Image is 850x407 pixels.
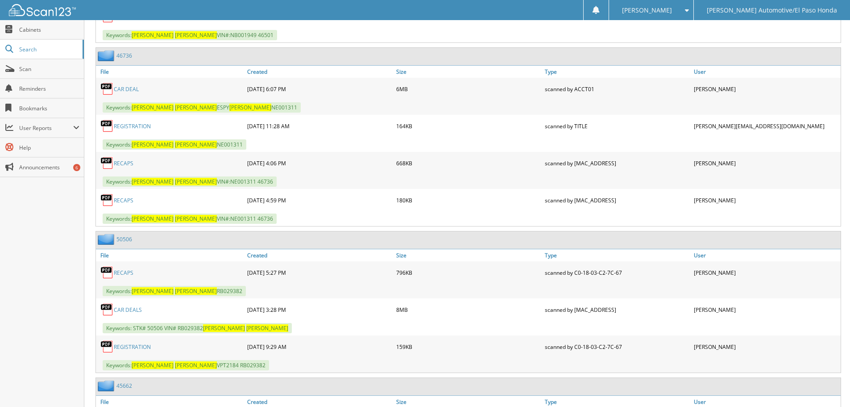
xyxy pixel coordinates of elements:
div: [DATE] 6:07 PM [245,80,394,98]
div: scanned by [MAC_ADDRESS] [543,154,692,172]
span: Reminders [19,85,79,92]
span: [PERSON_NAME] [175,215,217,222]
div: [PERSON_NAME] [692,154,841,172]
div: 6 [73,164,80,171]
a: Type [543,249,692,261]
span: [PERSON_NAME] [132,287,174,295]
span: [PERSON_NAME] [132,361,174,369]
a: RECAPS [114,269,133,277]
span: [PERSON_NAME] [175,31,217,39]
span: [PERSON_NAME] [132,178,174,185]
div: [PERSON_NAME] [692,264,841,281]
img: folder2.png [98,234,116,245]
span: [PERSON_NAME] [132,104,174,111]
span: [PERSON_NAME] [132,215,174,222]
div: [DATE] 5:27 PM [245,264,394,281]
span: Bookmarks [19,105,79,112]
img: PDF.png [100,156,114,170]
div: scanned by C0-18-03-C2-7C-67 [543,264,692,281]
div: 668KB [394,154,543,172]
a: Size [394,249,543,261]
div: [PERSON_NAME] [692,191,841,209]
span: Keywords: STK# 50506 VIN# RB029382 [103,323,292,333]
img: PDF.png [100,266,114,279]
div: 164KB [394,117,543,135]
div: [PERSON_NAME] [EMAIL_ADDRESS][DOMAIN_NAME] [692,117,841,135]
span: [PERSON_NAME] [175,178,217,185]
span: [PERSON_NAME] [175,361,217,369]
span: [PERSON_NAME] [229,104,271,111]
a: 46736 [116,52,132,59]
span: Cabinets [19,26,79,34]
a: REGISTRATION [114,343,151,351]
a: 50506 [116,235,132,243]
div: 8MB [394,301,543,319]
img: PDF.png [100,119,114,133]
span: [PERSON_NAME] Automotive/El Paso Honda [707,8,837,13]
div: [DATE] 4:06 PM [245,154,394,172]
a: 45662 [116,382,132,390]
span: [PERSON_NAME] [132,141,174,148]
span: Keywords: VIN#:NE001311 46736 [103,176,277,187]
img: PDF.png [100,193,114,207]
a: Created [245,249,394,261]
span: [PERSON_NAME] [175,287,217,295]
a: Created [245,66,394,78]
span: Keywords: VIN#:NB001949 46501 [103,30,277,40]
span: Keywords: RB029382 [103,286,246,296]
div: 6MB [394,80,543,98]
div: scanned by C0-18-03-C2-7C-67 [543,338,692,356]
span: [PERSON_NAME] [246,324,288,332]
img: folder2.png [98,50,116,61]
span: User Reports [19,124,73,132]
iframe: Chat Widget [805,364,850,407]
span: [PERSON_NAME] [175,104,217,111]
span: Keywords: VPT2184 RB029382 [103,360,269,370]
a: Type [543,66,692,78]
img: PDF.png [100,303,114,316]
div: [DATE] 9:29 AM [245,338,394,356]
div: 796KB [394,264,543,281]
span: Scan [19,65,79,73]
span: [PERSON_NAME] [203,324,245,332]
span: Keywords: VIN#:NE001311 46736 [103,214,277,224]
div: [DATE] 11:28 AM [245,117,394,135]
span: Keywords: ESPY NE001311 [103,102,301,113]
a: User [692,66,841,78]
span: [PERSON_NAME] [175,141,217,148]
a: RECAPS [114,197,133,204]
span: Search [19,46,78,53]
div: 180KB [394,191,543,209]
div: scanned by ACCT01 [543,80,692,98]
span: Announcements [19,164,79,171]
a: RECAPS [114,159,133,167]
img: folder2.png [98,380,116,391]
div: [DATE] 3:28 PM [245,301,394,319]
div: [PERSON_NAME] [692,301,841,319]
div: scanned by [MAC_ADDRESS] [543,191,692,209]
a: User [692,249,841,261]
a: Size [394,66,543,78]
div: scanned by TITLE [543,117,692,135]
a: CAR DEAL [114,85,139,93]
span: Keywords: NE001311 [103,139,246,150]
span: Help [19,144,79,151]
img: scan123-logo-white.svg [9,4,76,16]
span: [PERSON_NAME] [622,8,672,13]
div: 159KB [394,338,543,356]
div: [PERSON_NAME] [692,80,841,98]
img: PDF.png [100,82,114,96]
span: [PERSON_NAME] [132,31,174,39]
a: File [96,249,245,261]
div: scanned by [MAC_ADDRESS] [543,301,692,319]
img: PDF.png [100,340,114,353]
a: File [96,66,245,78]
div: [DATE] 4:59 PM [245,191,394,209]
a: CAR DEALS [114,306,142,314]
div: [PERSON_NAME] [692,338,841,356]
a: REGISTRATION [114,122,151,130]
